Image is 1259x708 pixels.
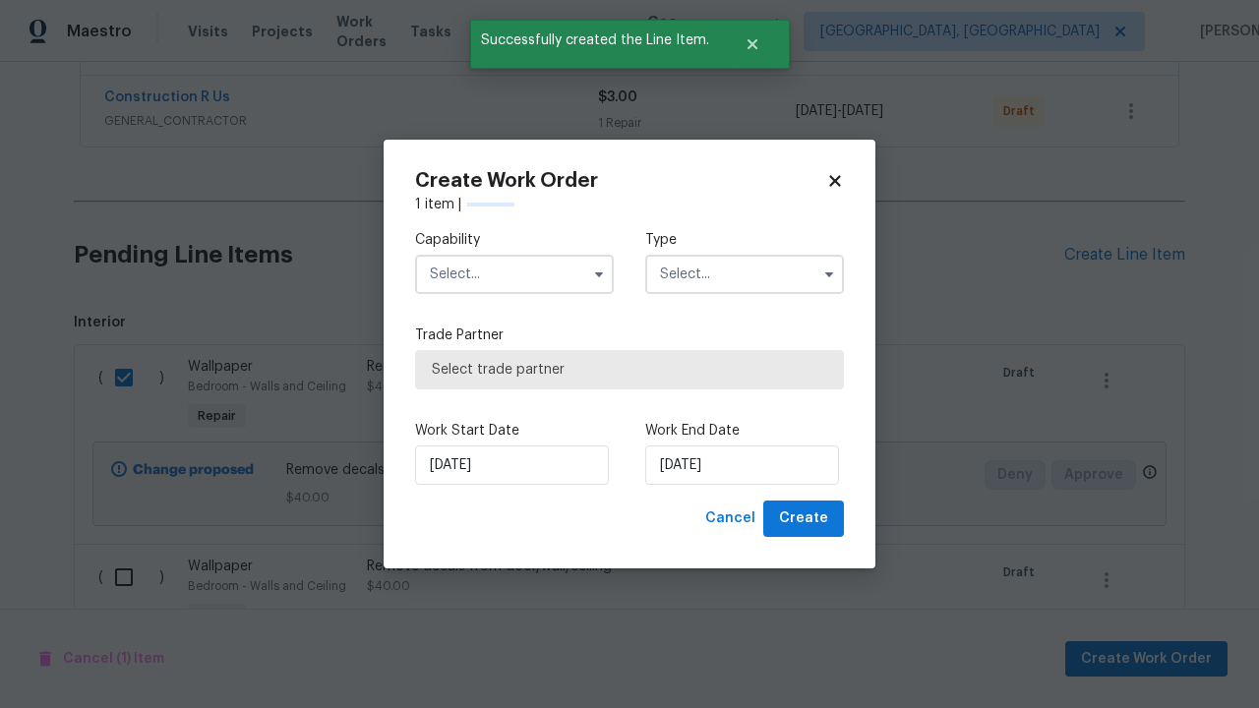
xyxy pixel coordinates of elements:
[415,195,844,214] div: 1 item |
[645,230,844,250] label: Type
[415,255,614,294] input: Select...
[415,325,844,345] label: Trade Partner
[645,255,844,294] input: Select...
[779,506,828,531] span: Create
[415,230,614,250] label: Capability
[697,501,763,537] button: Cancel
[432,360,827,380] span: Select trade partner
[705,506,755,531] span: Cancel
[415,421,614,441] label: Work Start Date
[720,25,785,64] button: Close
[817,263,841,286] button: Show options
[763,501,844,537] button: Create
[587,263,611,286] button: Show options
[470,20,720,61] span: Successfully created the Line Item.
[645,421,844,441] label: Work End Date
[645,445,839,485] input: M/D/YYYY
[415,445,609,485] input: M/D/YYYY
[415,171,826,191] h2: Create Work Order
